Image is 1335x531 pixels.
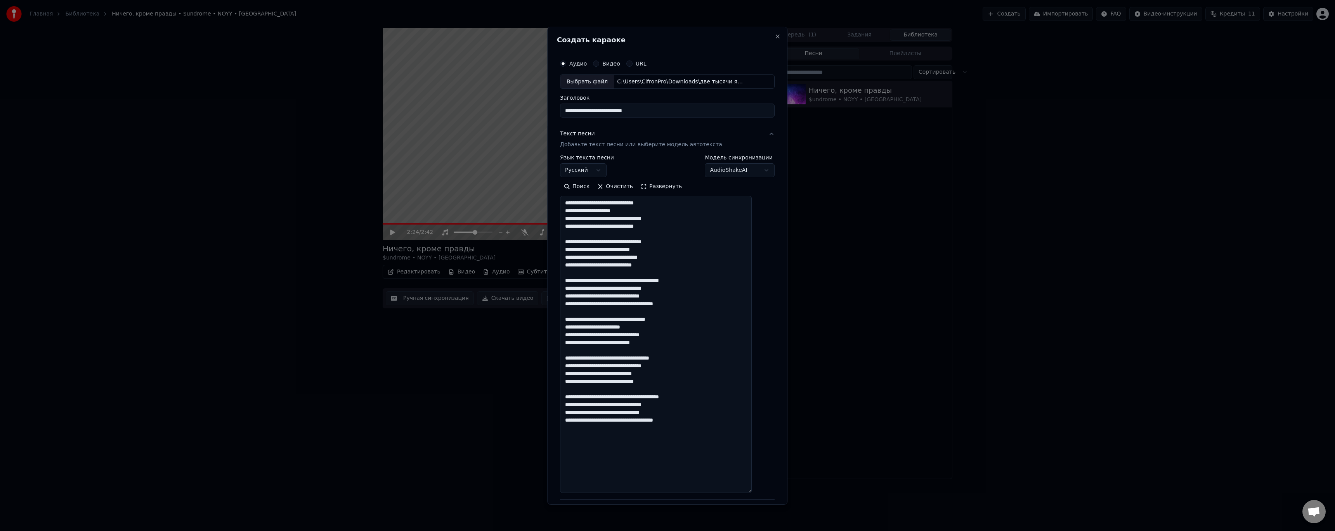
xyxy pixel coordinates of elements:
[560,180,593,193] button: Поиск
[636,61,647,66] label: URL
[560,130,595,138] div: Текст песни
[560,500,775,531] button: ВидеоНастройте видео караоке: используйте изображение, видео или цвет
[560,95,775,100] label: Заголовок
[637,180,686,193] button: Развернуть
[569,61,587,66] label: Аудио
[614,78,746,85] div: C:\Users\CifronPro\Downloads\две тысячи ярдов - Атмосферно.mp3
[560,155,614,160] label: Язык текста песни
[557,36,778,43] h2: Создать караоке
[560,141,722,149] p: Добавьте текст песни или выберите модель автотекста
[560,124,775,155] button: Текст песниДобавьте текст песни или выберите модель автотекста
[560,155,775,499] div: Текст песниДобавьте текст песни или выберите модель автотекста
[560,74,614,88] div: Выбрать файл
[602,61,620,66] label: Видео
[594,180,637,193] button: Очистить
[705,155,775,160] label: Модель синхронизации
